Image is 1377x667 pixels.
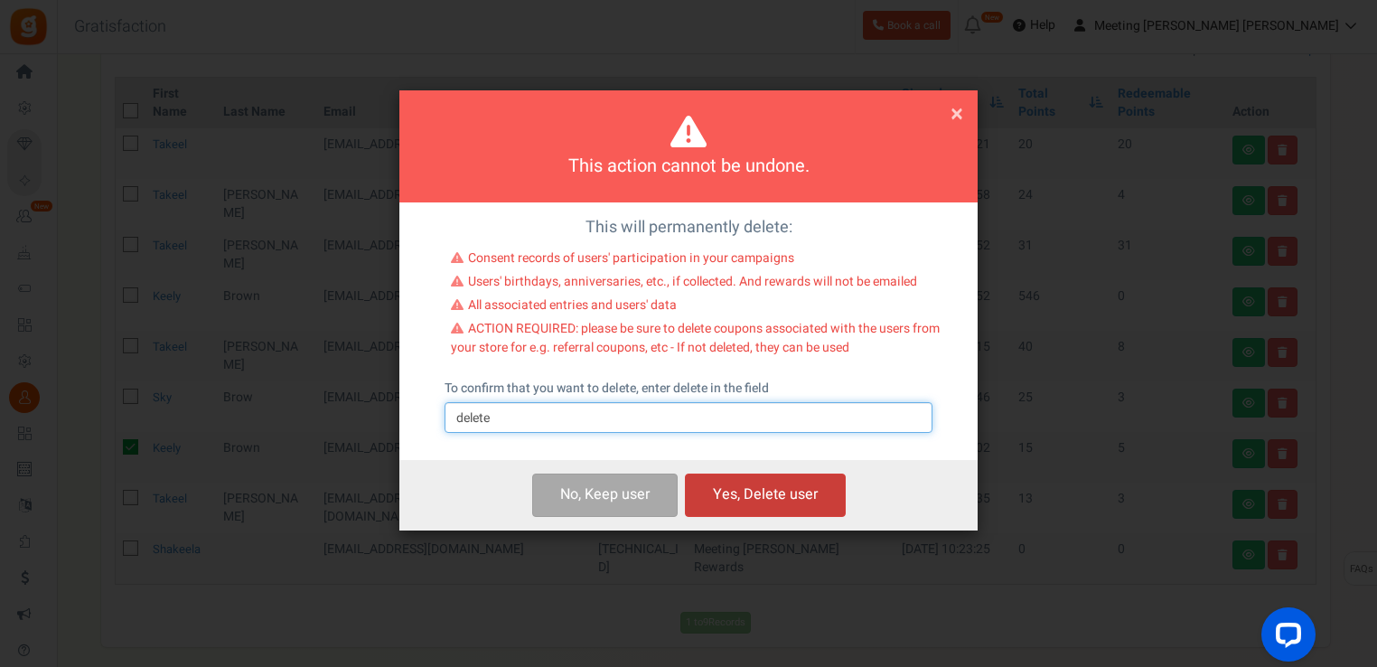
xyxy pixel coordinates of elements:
[445,402,932,433] input: delete
[951,97,963,131] span: ×
[413,216,964,240] p: This will permanently delete:
[445,380,769,398] label: To confirm that you want to delete, enter delete in the field
[685,474,846,516] button: Yes, Delete user
[532,474,678,516] button: No, Keep user
[451,249,940,273] li: Consent records of users' participation in your campaigns
[451,320,940,362] li: ACTION REQUIRED: please be sure to delete coupons associated with the users from your store for e...
[451,273,940,296] li: Users' birthdays, anniversaries, etc., if collected. And rewards will not be emailed
[422,154,955,180] h4: This action cannot be undone.
[451,296,940,320] li: All associated entries and users' data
